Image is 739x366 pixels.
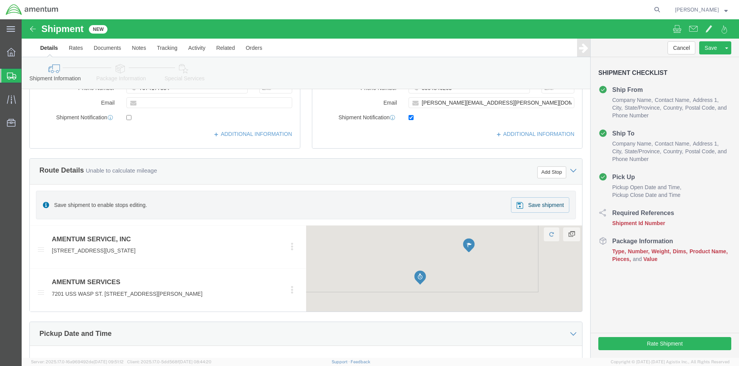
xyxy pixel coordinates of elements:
[31,359,124,364] span: Server: 2025.17.0-16a969492de
[675,5,719,14] span: Lovelle Maxwell
[127,359,211,364] span: Client: 2025.17.0-5dd568f
[179,359,211,364] span: [DATE] 08:44:20
[22,19,739,358] iframe: FS Legacy Container
[351,359,370,364] a: Feedback
[332,359,351,364] a: Support
[94,359,124,364] span: [DATE] 09:51:12
[674,5,728,14] button: [PERSON_NAME]
[611,359,730,365] span: Copyright © [DATE]-[DATE] Agistix Inc., All Rights Reserved
[5,4,59,15] img: logo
